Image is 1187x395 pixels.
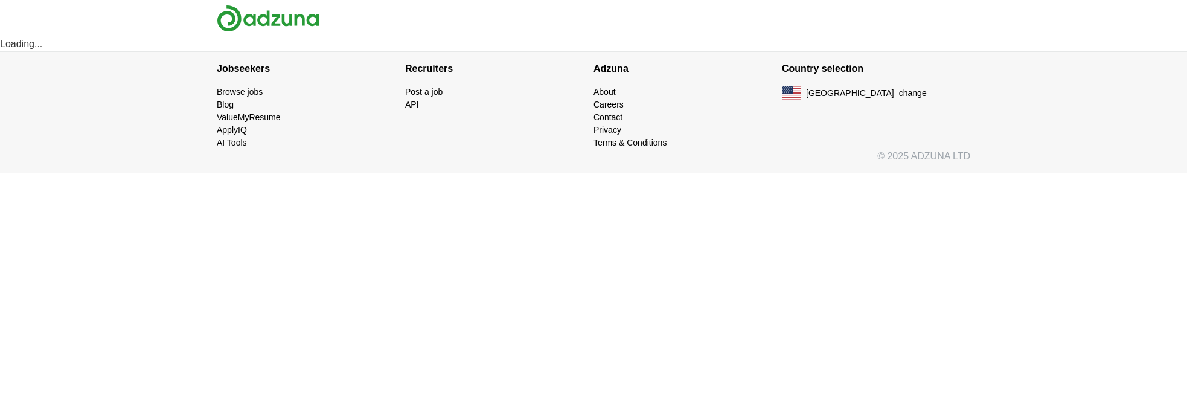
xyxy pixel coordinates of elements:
a: Post a job [405,87,443,97]
span: [GEOGRAPHIC_DATA] [806,87,894,100]
a: Privacy [593,125,621,135]
a: Blog [217,100,234,109]
div: © 2025 ADZUNA LTD [207,149,980,173]
a: ValueMyResume [217,112,281,122]
img: US flag [782,86,801,100]
a: AI Tools [217,138,247,147]
h4: Country selection [782,52,970,86]
a: Careers [593,100,624,109]
a: API [405,100,419,109]
a: Contact [593,112,622,122]
a: About [593,87,616,97]
img: Adzuna logo [217,5,319,32]
button: change [899,87,927,100]
a: Terms & Conditions [593,138,667,147]
a: ApplyIQ [217,125,247,135]
a: Browse jobs [217,87,263,97]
